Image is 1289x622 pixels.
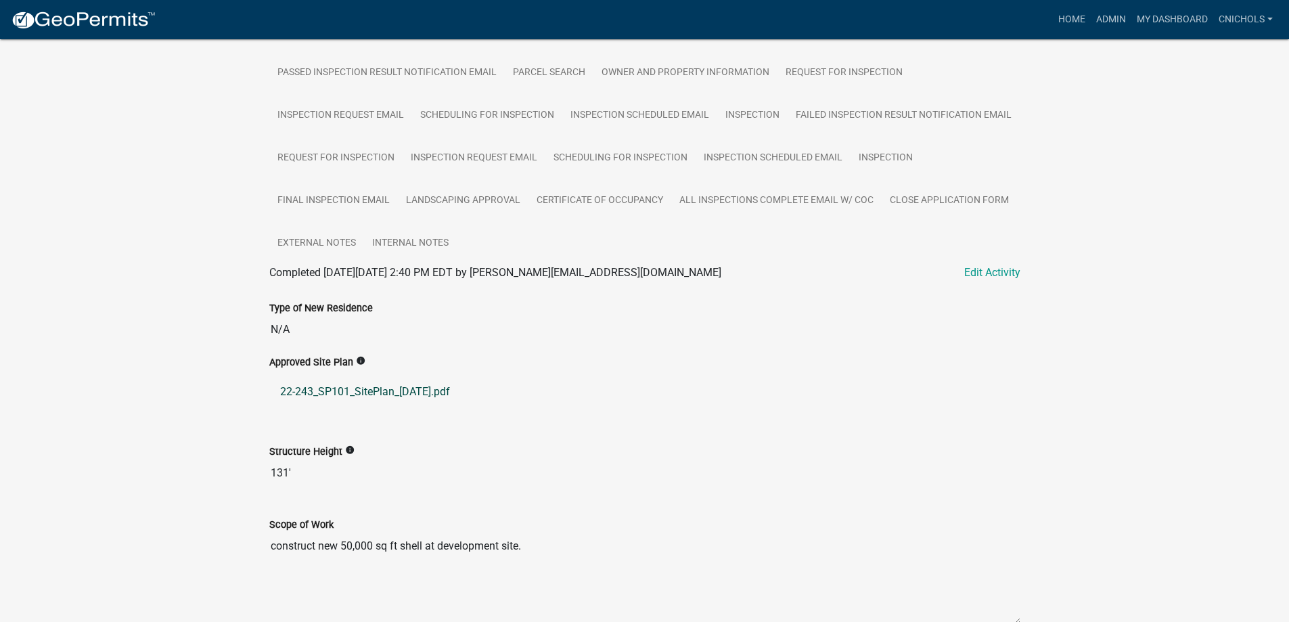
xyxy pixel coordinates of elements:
[269,137,403,180] a: Request for Inspection
[882,179,1017,223] a: Close Application Form
[269,51,505,95] a: Passed Inspection Result Notification Email
[269,376,1020,408] a: 22-243_SP101_SitePlan_[DATE].pdf
[398,179,528,223] a: Landscaping Approval
[269,520,334,530] label: Scope of Work
[269,94,412,137] a: Inspection Request Email
[1053,7,1091,32] a: Home
[269,222,364,265] a: External Notes
[964,265,1020,281] a: Edit Activity
[364,222,457,265] a: Internal Notes
[269,266,721,279] span: Completed [DATE][DATE] 2:40 PM EDT by [PERSON_NAME][EMAIL_ADDRESS][DOMAIN_NAME]
[851,137,921,180] a: Inspection
[528,179,671,223] a: Certificate of Occupancy
[1131,7,1213,32] a: My Dashboard
[412,94,562,137] a: Scheduling for Inspection
[788,94,1020,137] a: Failed Inspection Result Notification Email
[403,137,545,180] a: Inspection Request Email
[593,51,777,95] a: Owner and Property Information
[269,358,353,368] label: Approved Site Plan
[356,356,365,365] i: info
[545,137,696,180] a: Scheduling for Inspection
[345,445,355,455] i: info
[717,94,788,137] a: Inspection
[696,137,851,180] a: Inspection Scheduled Email
[269,304,373,313] label: Type of New Residence
[1091,7,1131,32] a: Admin
[269,179,398,223] a: Final Inspection Email
[777,51,911,95] a: Request for Inspection
[562,94,717,137] a: Inspection Scheduled Email
[505,51,593,95] a: Parcel search
[671,179,882,223] a: All Inspections Complete Email W/ COC
[1213,7,1278,32] a: cnichols
[269,447,342,457] label: Structure Height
